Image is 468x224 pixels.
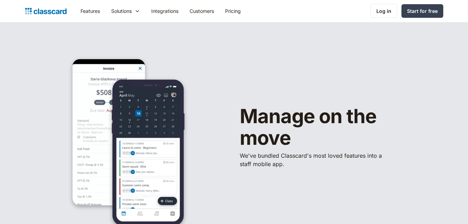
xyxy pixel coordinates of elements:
[401,4,443,18] a: Start for free
[240,151,386,168] p: We've bundled ​Classcard's most loved features into a staff mobile app.
[370,4,397,18] a: Log in
[184,3,220,19] a: Customers
[25,6,67,16] a: home
[240,106,421,149] h1: Manage on the move
[106,3,146,19] div: Solutions
[111,7,132,15] div: Solutions
[220,3,246,19] a: Pricing
[146,3,184,19] a: Integrations
[376,7,391,15] div: Log in
[75,3,106,19] a: Features
[407,7,438,15] div: Start for free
